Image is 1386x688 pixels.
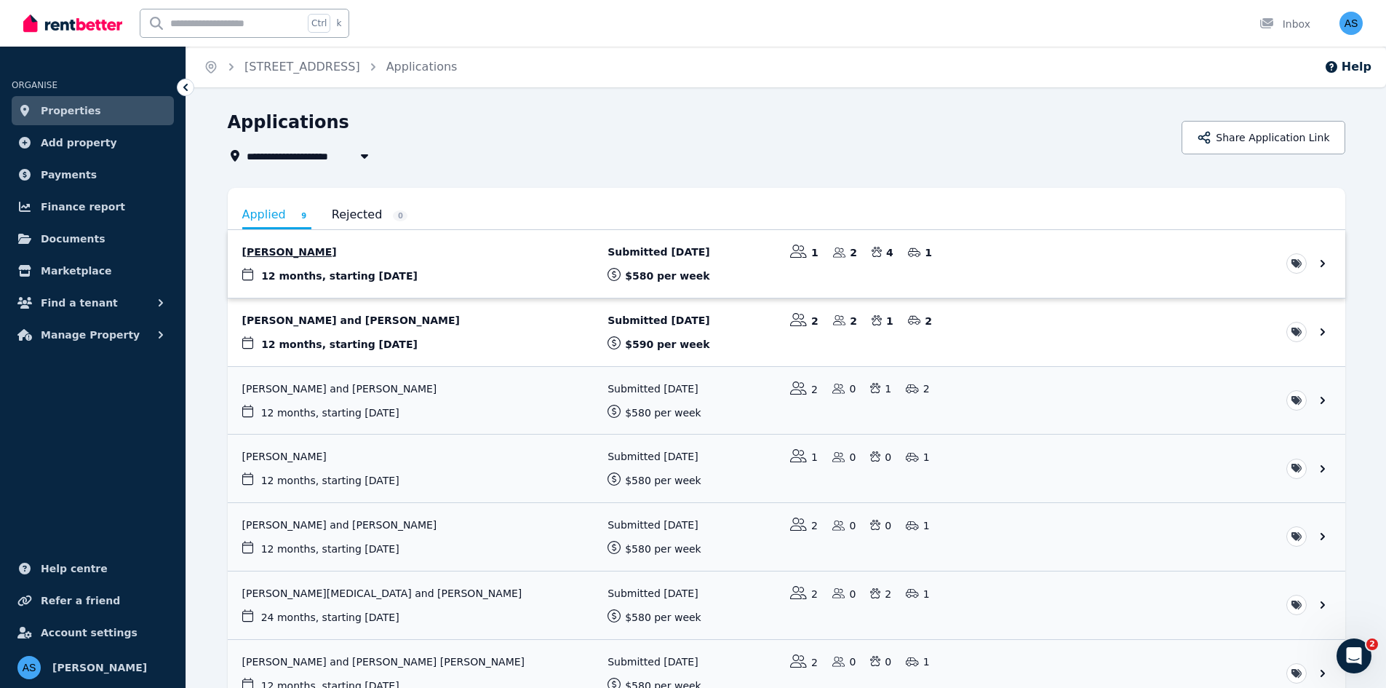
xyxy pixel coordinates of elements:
h1: Applications [228,111,349,134]
button: Help [1324,58,1371,76]
a: View application: Leanne Heanes [228,230,1345,298]
img: RentBetter [23,12,122,34]
a: View application: Edward Simmons [228,435,1345,502]
a: Add property [12,128,174,157]
a: [STREET_ADDRESS] [244,60,360,74]
a: View application: Nathan Moran and Megan James [228,298,1345,366]
span: 0 [393,210,407,221]
a: Rejected [332,202,408,227]
a: Payments [12,160,174,189]
span: ORGANISE [12,80,57,90]
a: View application: Annalyse Whitehead and Ethan Fletcher [228,572,1345,639]
a: Applied [242,202,311,229]
span: 2 [1366,638,1378,650]
a: Refer a friend [12,586,174,615]
a: Properties [12,96,174,125]
span: Ctrl [308,14,330,33]
button: Find a tenant [12,288,174,317]
span: k [336,17,341,29]
a: View application: Orana Young and Alexandra Garth [228,503,1345,571]
span: Documents [41,230,105,248]
span: 9 [297,210,311,221]
button: Manage Property [12,320,174,349]
a: Account settings [12,618,174,647]
a: View application: Ella Liberale and Reid Hill [228,367,1345,435]
iframe: Intercom live chat [1337,638,1371,673]
a: Applications [386,60,458,74]
a: Documents [12,224,174,253]
span: Refer a friend [41,592,120,609]
span: Add property [41,134,117,151]
img: Aaron Showell [17,656,41,679]
nav: Breadcrumb [186,47,474,87]
span: Finance report [41,198,125,216]
span: Properties [41,102,101,119]
span: Account settings [41,624,138,641]
a: Marketplace [12,256,174,285]
span: Help centre [41,560,108,577]
a: Finance report [12,192,174,221]
span: Marketplace [41,262,111,280]
img: Aaron Showell [1339,12,1363,35]
button: Share Application Link [1182,121,1345,154]
span: Manage Property [41,326,140,344]
span: Payments [41,166,97,183]
span: [PERSON_NAME] [52,659,147,676]
span: Find a tenant [41,294,118,312]
div: Inbox [1259,17,1310,31]
a: Help centre [12,554,174,583]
